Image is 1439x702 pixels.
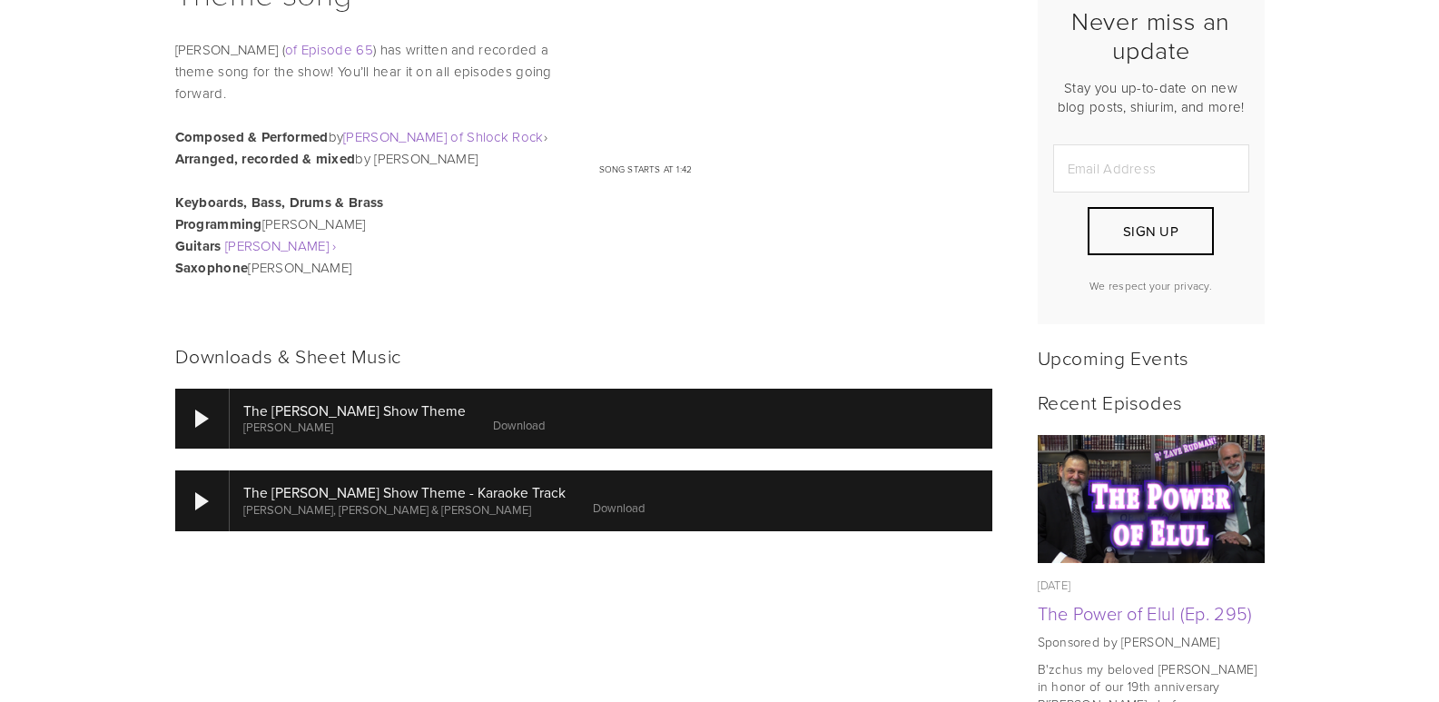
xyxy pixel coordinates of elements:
h2: Recent Episodes [1038,391,1265,413]
span: Sign Up [1123,222,1178,241]
a: [PERSON_NAME] › [225,236,337,255]
a: Download [493,417,545,433]
strong: Keyboards, Bass, Drums & Brass Programming [175,193,388,234]
a: [PERSON_NAME] of Shlock Rock [343,127,543,146]
h2: Downloads & Sheet Music [175,344,992,367]
strong: Saxophone [175,258,249,278]
p: [PERSON_NAME] [PERSON_NAME] [175,192,992,279]
p: [PERSON_NAME] ( ) has written and recorded a theme song for the show! You’ll hear it on all episo... [175,39,992,104]
p: We respect your privacy. [1053,278,1249,293]
button: Sign Up [1088,207,1213,255]
p: Stay you up-to-date on new blog posts, shiurim, and more! [1053,78,1249,116]
img: The Power of Elul (Ep. 295) [1037,435,1265,563]
a: Download [593,499,645,516]
strong: Arranged, recorded & mixed [175,149,356,169]
p: Song starts at 1:42 [599,162,992,176]
p: Sponsored by [PERSON_NAME] [1038,633,1265,651]
strong: Composed & Performed [175,127,329,147]
h2: Upcoming Events [1038,346,1265,369]
a: The Power of Elul (Ep. 295) [1038,600,1253,626]
a: The Power of Elul (Ep. 295) [1038,435,1265,563]
p: by › by [PERSON_NAME] [175,126,992,170]
input: Email Address [1053,144,1249,193]
time: [DATE] [1038,577,1071,593]
a: of Episode 65 [285,40,373,59]
strong: Guitars [175,236,222,256]
h2: Never miss an update [1053,6,1249,65]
